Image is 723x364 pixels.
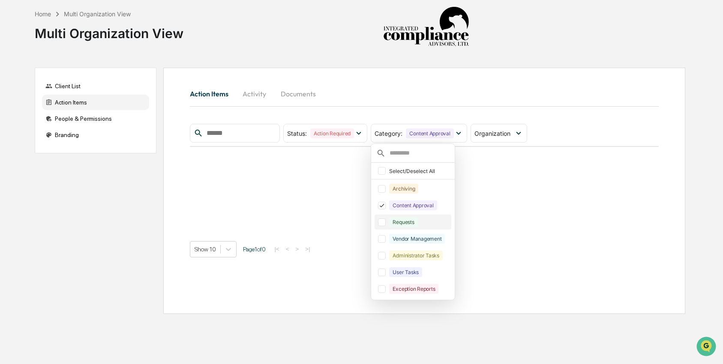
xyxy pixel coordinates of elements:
div: Multi Organization View [35,19,183,41]
div: We're available if you need us! [29,74,108,81]
button: Action Items [190,84,235,104]
span: Page 1 of 0 [243,246,266,253]
div: 🔎 [9,125,15,132]
button: > [293,245,302,253]
div: 🖐️ [9,109,15,116]
a: 🔎Data Lookup [5,121,57,136]
span: Preclearance [17,108,55,116]
span: Pylon [85,145,104,152]
div: Branding [42,127,149,143]
div: People & Permissions [42,111,149,126]
div: Select/Deselect All [389,168,449,174]
div: Exception Reports [389,284,438,294]
div: Client List [42,78,149,94]
a: 🗄️Attestations [59,104,110,120]
a: Powered byPylon [60,145,104,152]
div: Action Required [310,128,354,138]
span: Category : [375,130,402,137]
div: 🗄️ [62,109,69,116]
span: Status : [287,130,307,137]
div: Home [35,10,51,18]
span: Attestations [71,108,106,116]
div: Vendor Management [389,234,445,244]
iframe: Open customer support [696,336,719,359]
div: Multi Organization View [64,10,131,18]
div: Action Items [42,95,149,110]
button: Activity [235,84,274,104]
div: Requests [389,217,417,227]
div: activity tabs [190,84,659,104]
span: Data Lookup [17,124,54,133]
button: |< [272,245,282,253]
button: >| [303,245,312,253]
div: Administrator Tasks [389,251,442,260]
div: Content Approval [389,200,437,210]
img: Integrated Compliance Advisors [383,7,469,47]
img: 1746055101610-c473b297-6a78-478c-a979-82029cc54cd1 [9,66,24,81]
input: Clear [22,39,141,48]
a: 🖐️Preclearance [5,104,59,120]
button: Documents [274,84,323,104]
button: < [283,245,292,253]
p: How can we help? [9,18,156,32]
div: User Tasks [389,267,422,277]
span: Organization [474,130,510,137]
div: Start new chat [29,66,141,74]
div: Content Approval [406,128,453,138]
div: Archiving [389,184,418,194]
button: Start new chat [146,68,156,78]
